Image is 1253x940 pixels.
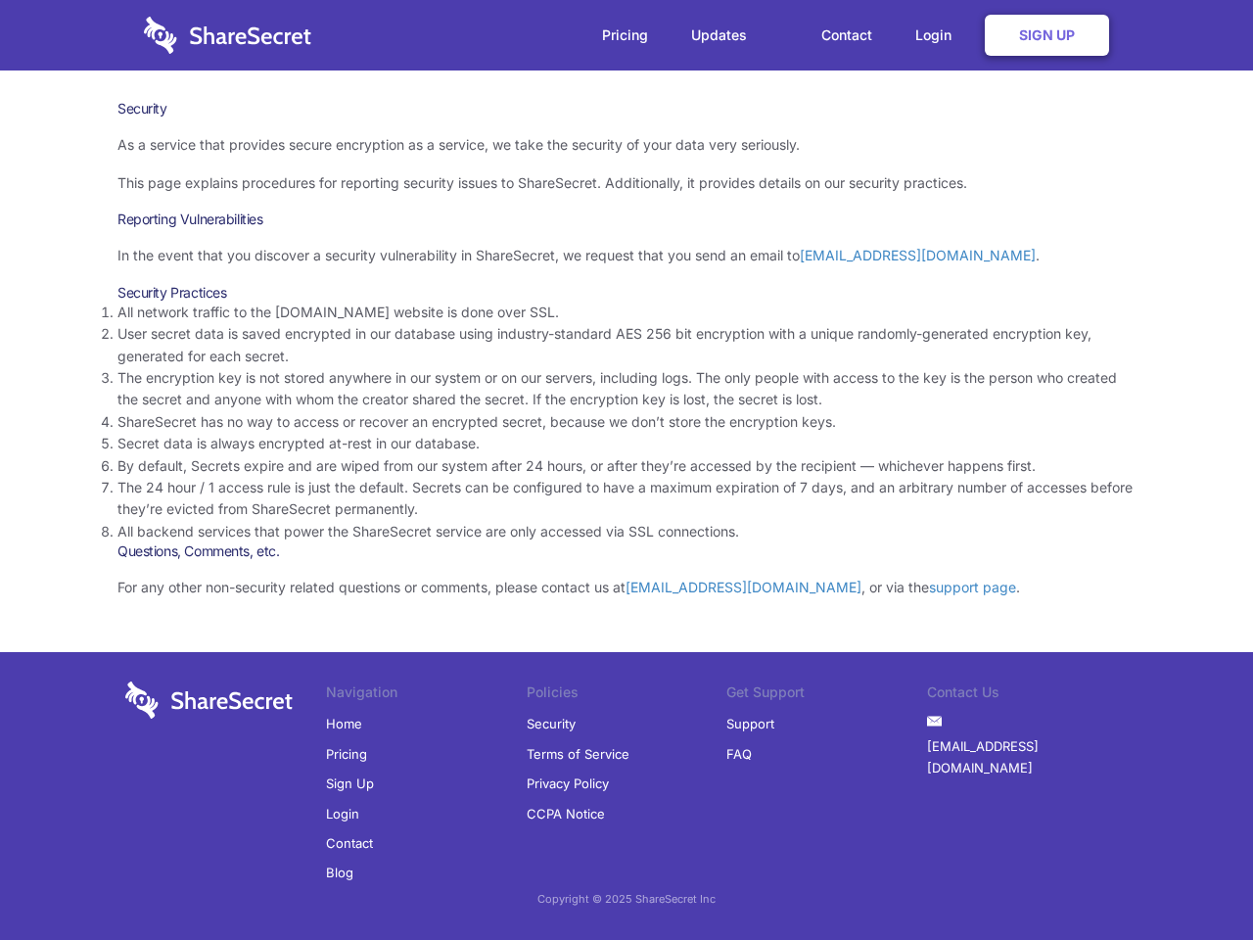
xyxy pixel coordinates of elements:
[527,709,576,738] a: Security
[626,579,861,595] a: [EMAIL_ADDRESS][DOMAIN_NAME]
[117,521,1136,542] li: All backend services that power the ShareSecret service are only accessed via SSL connections.
[326,709,362,738] a: Home
[117,411,1136,433] li: ShareSecret has no way to access or recover an encrypted secret, because we don’t store the encry...
[726,739,752,769] a: FAQ
[117,577,1136,598] p: For any other non-security related questions or comments, please contact us at , or via the .
[117,477,1136,521] li: The 24 hour / 1 access rule is just the default. Secrets can be configured to have a maximum expi...
[117,455,1136,477] li: By default, Secrets expire and are wiped from our system after 24 hours, or after they’re accesse...
[117,245,1136,266] p: In the event that you discover a security vulnerability in ShareSecret, we request that you send ...
[117,172,1136,194] p: This page explains procedures for reporting security issues to ShareSecret. Additionally, it prov...
[726,681,927,709] li: Get Support
[582,5,668,66] a: Pricing
[800,247,1036,263] a: [EMAIL_ADDRESS][DOMAIN_NAME]
[927,681,1128,709] li: Contact Us
[726,709,774,738] a: Support
[927,731,1128,783] a: [EMAIL_ADDRESS][DOMAIN_NAME]
[117,100,1136,117] h1: Security
[117,433,1136,454] li: Secret data is always encrypted at-rest in our database.
[117,211,1136,228] h3: Reporting Vulnerabilities
[326,858,353,887] a: Blog
[527,769,609,798] a: Privacy Policy
[117,367,1136,411] li: The encryption key is not stored anywhere in our system or on our servers, including logs. The on...
[326,681,527,709] li: Navigation
[527,739,629,769] a: Terms of Service
[125,681,293,719] img: logo-wordmark-white-trans-d4663122ce5f474addd5e946df7df03e33cb6a1c49d2221995e7729f52c070b2.svg
[144,17,311,54] img: logo-wordmark-white-trans-d4663122ce5f474addd5e946df7df03e33cb6a1c49d2221995e7729f52c070b2.svg
[985,15,1109,56] a: Sign Up
[326,799,359,828] a: Login
[326,769,374,798] a: Sign Up
[802,5,892,66] a: Contact
[326,739,367,769] a: Pricing
[117,284,1136,302] h3: Security Practices
[527,799,605,828] a: CCPA Notice
[117,542,1136,560] h3: Questions, Comments, etc.
[117,134,1136,156] p: As a service that provides secure encryption as a service, we take the security of your data very...
[896,5,981,66] a: Login
[929,579,1016,595] a: support page
[326,828,373,858] a: Contact
[117,302,1136,323] li: All network traffic to the [DOMAIN_NAME] website is done over SSL.
[117,323,1136,367] li: User secret data is saved encrypted in our database using industry-standard AES 256 bit encryptio...
[527,681,727,709] li: Policies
